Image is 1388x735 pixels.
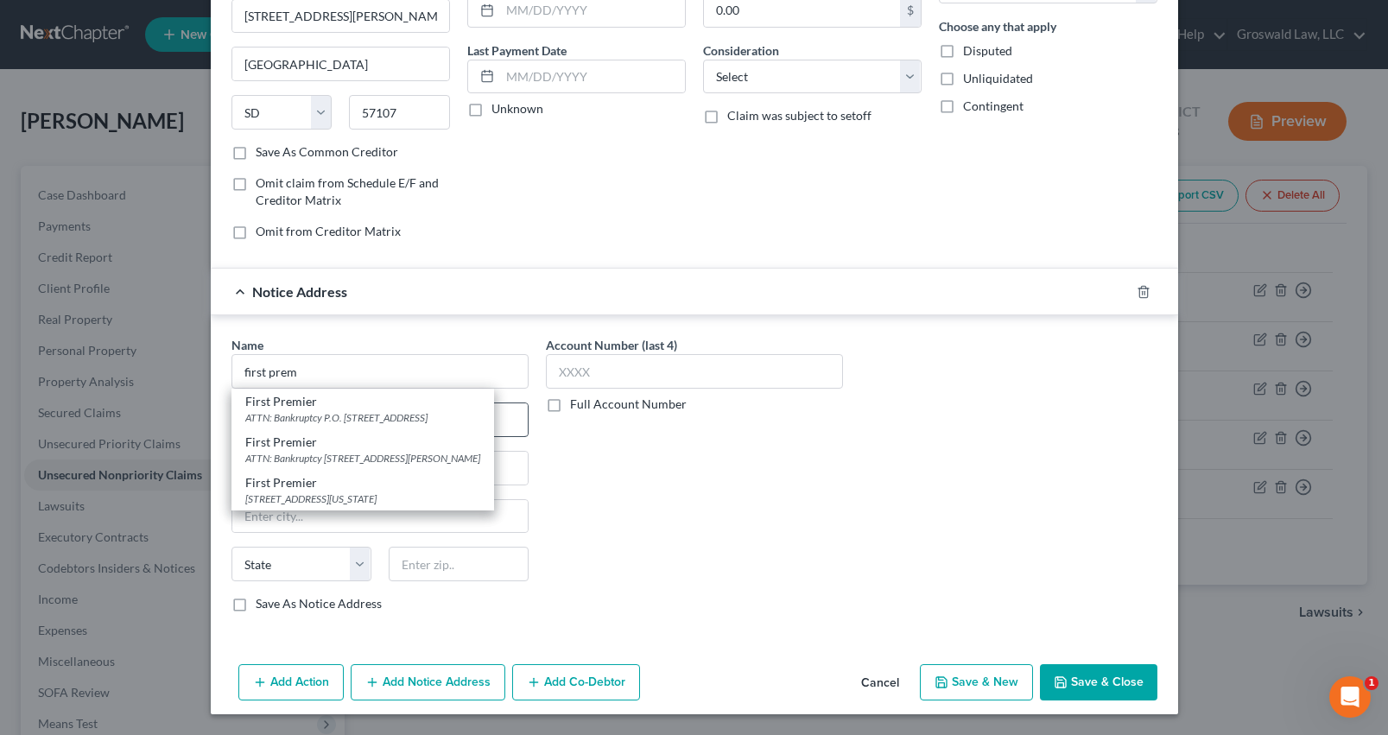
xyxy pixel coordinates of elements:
input: MM/DD/YYYY [500,60,685,93]
label: Last Payment Date [467,41,567,60]
label: Unknown [491,100,543,117]
button: Save & Close [1040,664,1157,700]
button: Add Notice Address [351,664,505,700]
label: Full Account Number [570,396,687,413]
div: [STREET_ADDRESS][US_STATE] [245,491,480,506]
button: Add Action [238,664,344,700]
label: Account Number (last 4) [546,336,677,354]
div: ATTN: Bankruptcy [STREET_ADDRESS][PERSON_NAME] [245,451,480,466]
label: Choose any that apply [939,17,1056,35]
div: First Premier [245,474,480,491]
iframe: Intercom live chat [1329,676,1371,718]
button: Add Co-Debtor [512,664,640,700]
span: Claim was subject to setoff [727,108,871,123]
input: Enter zip... [349,95,450,130]
span: Unliquidated [963,71,1033,86]
span: Contingent [963,98,1024,113]
span: Omit from Creditor Matrix [256,224,401,238]
span: Name [231,338,263,352]
span: Omit claim from Schedule E/F and Creditor Matrix [256,175,439,207]
label: Consideration [703,41,779,60]
span: Notice Address [252,283,347,300]
input: Enter zip.. [389,547,529,581]
div: First Premier [245,393,480,410]
div: First Premier [245,434,480,451]
span: Disputed [963,43,1012,58]
input: Enter city... [232,48,449,80]
div: ATTN: Bankruptcy P.O. [STREET_ADDRESS] [245,410,480,425]
input: XXXX [546,354,843,389]
label: Save As Common Creditor [256,143,398,161]
label: Save As Notice Address [256,595,382,612]
input: Search by name... [231,354,529,389]
button: Cancel [847,666,913,700]
span: 1 [1365,676,1378,690]
button: Save & New [920,664,1033,700]
input: Enter city... [232,500,528,533]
